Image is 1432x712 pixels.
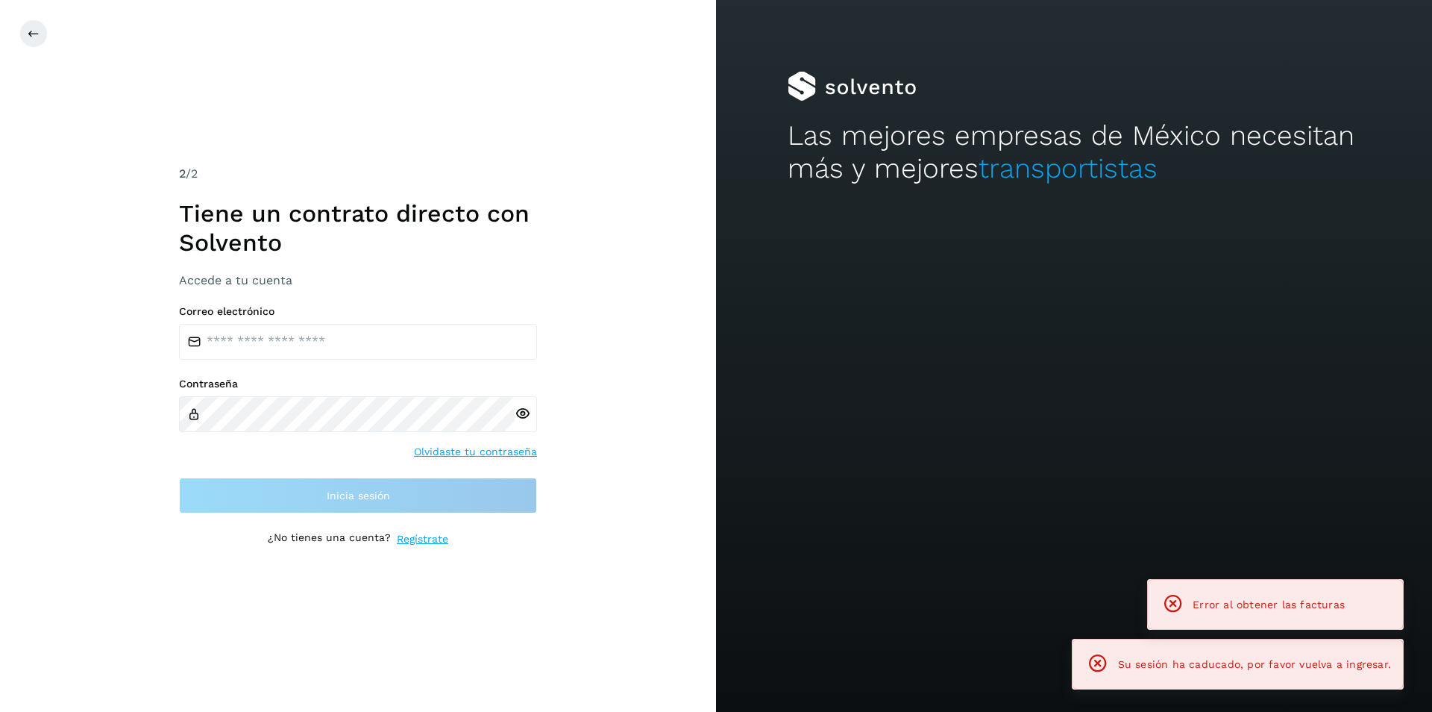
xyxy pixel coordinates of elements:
a: Regístrate [397,531,448,547]
span: 2 [179,166,186,181]
button: Inicia sesión [179,478,537,513]
span: Su sesión ha caducado, por favor vuelva a ingresar. [1118,658,1391,670]
label: Contraseña [179,378,537,390]
label: Correo electrónico [179,305,537,318]
span: Inicia sesión [327,490,390,501]
div: /2 [179,165,537,183]
span: Error al obtener las facturas [1193,599,1345,610]
span: transportistas [979,152,1158,184]
h1: Tiene un contrato directo con Solvento [179,199,537,257]
a: Olvidaste tu contraseña [414,444,537,460]
h3: Accede a tu cuenta [179,273,537,287]
h2: Las mejores empresas de México necesitan más y mejores [788,119,1360,186]
p: ¿No tienes una cuenta? [268,531,391,547]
